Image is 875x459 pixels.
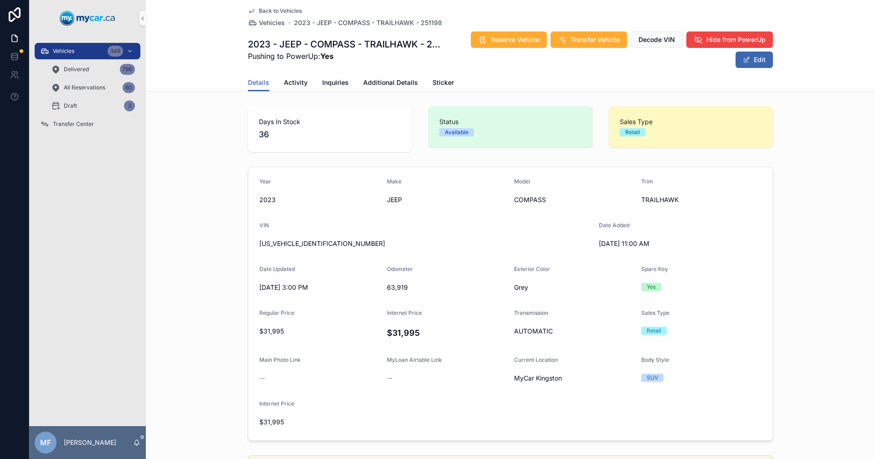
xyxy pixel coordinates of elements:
img: App logo [60,11,115,26]
div: 786 [120,64,135,75]
span: Sales Type [620,117,762,126]
span: Activity [284,78,308,87]
div: 3 [124,100,135,111]
span: [DATE] 11:00 AM [599,239,719,248]
button: Decode VIN [631,31,683,48]
button: Reserve Vehicle [471,31,547,48]
span: Reserve Vehicle [491,35,540,44]
span: AUTOMATIC [514,327,634,336]
div: SUV [647,374,658,382]
span: Year [259,178,271,185]
span: Additional Details [363,78,418,87]
a: 2023 - JEEP - COMPASS - TRAILHAWK - 251198 [294,18,442,27]
span: Internet Price [259,400,294,407]
span: Odometer [387,266,413,272]
span: VIN [259,222,269,229]
a: Draft3 [46,98,140,114]
button: Hide from PowerUp [686,31,773,48]
span: Back to Vehicles [259,7,302,15]
strong: Yes [320,52,334,61]
div: 60 [123,82,135,93]
button: Transfer Vehicle [551,31,627,48]
span: Sales Type [641,309,669,316]
span: Current Location [514,356,558,363]
a: Back to Vehicles [248,7,302,15]
span: Vehicles [53,47,74,55]
span: COMPASS [514,195,634,204]
span: MF [40,437,51,448]
h4: $31,995 [387,327,507,339]
span: Vehicles [259,18,285,27]
span: -- [387,374,392,383]
span: Date Added [599,222,629,229]
span: Sticker [432,78,454,87]
a: Transfer Center [35,116,140,132]
span: Grey [514,283,634,292]
p: [PERSON_NAME] [64,438,116,447]
span: 2023 [259,195,380,204]
span: $31,995 [259,327,380,336]
span: Hide from PowerUp [706,35,766,44]
div: Retail [647,327,661,335]
span: Delivered [64,66,89,73]
span: Inquiries [322,78,349,87]
span: Model [514,178,530,185]
span: MyLoan Airtable Link [387,356,442,363]
a: Additional Details [363,74,418,93]
span: Decode VIN [638,35,675,44]
div: Retail [625,128,640,136]
a: Inquiries [322,74,349,93]
span: -- [259,374,265,383]
span: Transfer Center [53,120,94,128]
span: MyCar Kingston [514,374,562,383]
span: Internet Price [387,309,422,316]
span: $31,995 [259,417,380,427]
span: [DATE] 3:00 PM [259,283,380,292]
span: Draft [64,102,77,110]
span: [US_VEHICLE_IDENTIFICATION_NUMBER] [259,239,592,248]
span: All Reservations [64,84,105,91]
span: Exterior Color [514,266,550,272]
button: Edit [736,52,773,68]
a: Activity [284,74,308,93]
span: Make [387,178,401,185]
div: 348 [108,46,123,57]
a: Vehicles [248,18,285,27]
span: TRAILHAWK [641,195,762,204]
span: Status [439,117,582,126]
span: Trim [641,178,653,185]
a: Details [248,74,269,92]
span: Spare Key [641,266,668,272]
span: Transmission [514,309,548,316]
span: Date Updated [259,266,295,272]
span: Transfer Vehicle [571,35,620,44]
a: Sticker [432,74,454,93]
span: 36 [259,128,401,141]
span: Body Style [641,356,669,363]
span: Regular Price [259,309,294,316]
div: scrollable content [29,37,146,144]
span: JEEP [387,195,507,204]
div: Available [445,128,468,136]
a: Delivered786 [46,61,140,78]
div: Yes [647,283,656,291]
h1: 2023 - JEEP - COMPASS - TRAILHAWK - 251198 [248,38,444,51]
a: All Reservations60 [46,79,140,96]
span: Pushing to PowerUp: [248,51,444,62]
span: Days In Stock [259,117,401,126]
span: 63,919 [387,283,507,292]
a: Vehicles348 [35,43,140,59]
span: Main Photo Link [259,356,301,363]
span: Details [248,78,269,87]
